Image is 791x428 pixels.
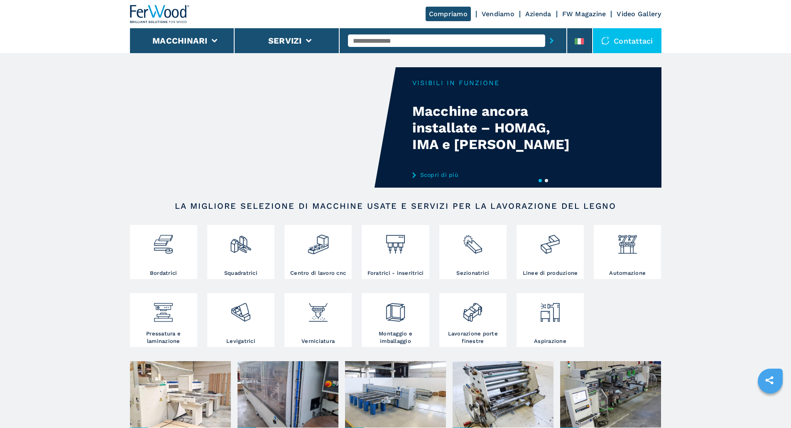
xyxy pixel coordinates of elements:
[238,361,338,428] img: Visibili presso clienti
[301,338,335,345] h3: Verniciatura
[609,269,646,277] h3: Automazione
[207,293,274,347] a: Levigatrici
[439,225,507,279] a: Sezionatrici
[132,330,195,345] h3: Pressatura e laminazione
[462,295,484,323] img: lavorazione_porte_finestre_2.png
[150,269,177,277] h3: Bordatrici
[230,295,252,323] img: levigatrici_2.png
[284,293,352,347] a: Verniciatura
[593,28,661,53] div: Contattaci
[130,5,190,23] img: Ferwood
[517,225,584,279] a: Linee di produzione
[307,227,329,255] img: centro_di_lavoro_cnc_2.png
[412,171,575,178] a: Scopri di più
[130,293,197,347] a: Pressatura e laminazione
[207,225,274,279] a: Squadratrici
[562,10,606,18] a: FW Magazine
[290,269,346,277] h3: Centro di lavoro cnc
[545,179,548,182] button: 2
[539,179,542,182] button: 1
[224,269,257,277] h3: Squadratrici
[384,295,407,323] img: montaggio_imballaggio_2.png
[364,330,427,345] h3: Montaggio e imballaggio
[523,269,578,277] h3: Linee di produzione
[307,295,329,323] img: verniciatura_1.png
[441,330,504,345] h3: Lavorazione porte finestre
[426,7,471,21] a: Compriamo
[482,10,514,18] a: Vendiamo
[539,227,561,255] img: linee_di_produzione_2.png
[756,391,785,422] iframe: Chat
[157,201,635,211] h2: LA MIGLIORE SELEZIONE DI MACCHINE USATE E SERVIZI PER LA LAVORAZIONE DEL LEGNO
[545,31,558,50] button: submit-button
[130,225,197,279] a: Bordatrici
[230,227,252,255] img: squadratrici_2.png
[284,225,352,279] a: Centro di lavoro cnc
[601,37,610,45] img: Contattaci
[534,338,566,345] h3: Aspirazione
[367,269,424,277] h3: Foratrici - inseritrici
[268,36,302,46] button: Servizi
[152,227,174,255] img: bordatrici_1.png
[617,10,661,18] a: Video Gallery
[453,361,553,428] img: Occasioni
[345,361,446,428] img: Promozioni
[362,293,429,347] a: Montaggio e imballaggio
[560,361,661,428] img: Show room
[456,269,489,277] h3: Sezionatrici
[226,338,255,345] h3: Levigatrici
[439,293,507,347] a: Lavorazione porte finestre
[517,293,584,347] a: Aspirazione
[525,10,551,18] a: Azienda
[152,295,174,323] img: pressa-strettoia.png
[462,227,484,255] img: sezionatrici_2.png
[384,227,407,255] img: foratrici_inseritrici_2.png
[130,67,396,188] video: Your browser does not support the video tag.
[362,225,429,279] a: Foratrici - inseritrici
[152,36,208,46] button: Macchinari
[594,225,661,279] a: Automazione
[539,295,561,323] img: aspirazione_1.png
[130,361,231,428] img: Nuovi arrivi
[617,227,639,255] img: automazione.png
[759,370,780,391] a: sharethis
